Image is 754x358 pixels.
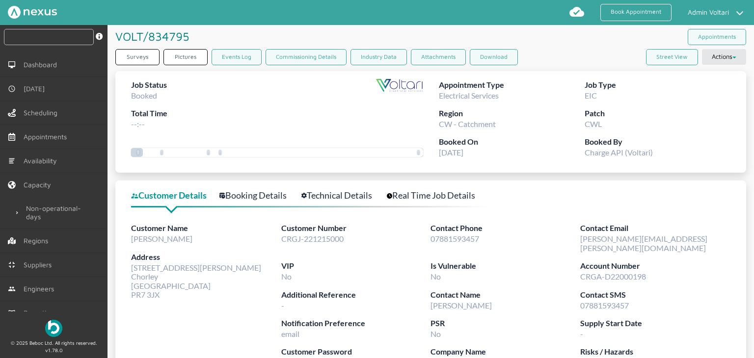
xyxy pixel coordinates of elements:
span: 07881593457 [431,234,479,243]
label: Contact Name [431,289,580,301]
span: email [281,329,299,338]
button: Download [470,49,518,65]
label: Company Name [431,346,580,358]
img: Beboc Logo [45,320,62,337]
label: Region [439,107,585,120]
span: Non-operational-days [26,205,92,220]
label: Booked By [585,136,730,148]
img: appointments-left-menu.svg [8,133,16,141]
a: Appointments [688,29,746,45]
span: [DATE] [24,85,49,93]
span: - [580,329,583,338]
span: [PERSON_NAME] [131,234,192,243]
img: regions.left-menu.svg [8,237,16,245]
span: CW - Catchment [439,119,496,128]
label: Appointment Type [439,79,585,91]
label: Job Status [131,79,167,91]
span: - [281,301,284,310]
label: Contact SMS [580,289,730,301]
h1: VOLT/834795 ️️️ [115,25,193,48]
a: Events Log [212,49,262,65]
a: Real Time Job Details [387,188,486,203]
label: Customer Number [281,222,431,234]
label: Account Number [580,260,730,272]
label: Notification Preference [281,317,431,330]
img: md-time.svg [8,85,16,93]
label: Patch [585,107,730,120]
a: Surveys [115,49,160,65]
img: md-people.svg [8,285,16,293]
img: md-list.svg [8,157,16,165]
img: Nexus [8,6,57,19]
a: Customer Details [131,188,217,203]
span: No [431,329,441,338]
img: md-cloud-done.svg [569,4,585,20]
span: Scheduling [24,109,61,117]
label: Booked On [439,136,585,148]
span: [STREET_ADDRESS][PERSON_NAME] Chorley [GEOGRAPHIC_DATA] PR7 3JX [131,263,261,299]
span: Regions [24,237,52,245]
button: Actions [702,49,746,65]
label: Job Type [585,79,730,91]
a: Booking Details [219,188,297,203]
span: No [281,272,292,281]
label: Contact Phone [431,222,580,234]
label: Total Time [131,107,167,120]
a: Technical Details [301,188,383,203]
span: Suppliers [24,261,55,269]
span: --:-- [131,119,145,128]
span: [DATE] [439,148,463,157]
input: Search by: Ref, PostCode, MPAN, MPRN, Account, Customer [4,29,94,45]
button: Street View [646,49,698,65]
label: Customer Name [131,222,281,234]
span: CWL [585,119,602,128]
label: Risks / Hazards [580,346,730,358]
img: scheduling-left-menu.svg [8,109,16,117]
span: Capacity [24,181,55,189]
a: Industry Data [350,49,407,65]
a: Pictures [163,49,208,65]
span: [PERSON_NAME] [431,301,492,310]
img: md-desktop.svg [8,61,16,69]
img: md-book.svg [8,309,16,317]
span: 07881593457 [580,301,629,310]
label: PSR [431,317,580,330]
span: EIC [585,91,597,100]
label: Supply Start Date [580,317,730,330]
img: capacity-left-menu.svg [8,181,16,189]
span: Availability [24,157,61,165]
a: Commissioning Details [266,49,347,65]
span: Electrical Services [439,91,499,100]
span: Booked [131,91,157,100]
img: md-contract.svg [8,261,16,269]
a: Attachments [411,49,466,65]
a: Non-operational-days [8,197,108,228]
span: [PERSON_NAME][EMAIL_ADDRESS][PERSON_NAME][DOMAIN_NAME] [580,234,707,252]
label: Customer Password [281,346,431,358]
span: CRGJ-221215000 [281,234,344,243]
label: Contact Email [580,222,730,234]
label: Is Vulnerable [431,260,580,272]
img: Supplier Logo [376,79,423,95]
label: VIP [281,260,431,272]
span: No [431,272,441,281]
span: Appointments [24,133,71,141]
a: Book Appointment [600,4,672,21]
span: Engineers [24,285,58,293]
span: CRGA-D22000198 [580,272,646,281]
label: Additional Reference [281,289,431,301]
span: Reporting [24,309,58,317]
label: Address [131,251,281,263]
span: Charge API (Voltari) [585,148,653,157]
span: Dashboard [24,61,61,69]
